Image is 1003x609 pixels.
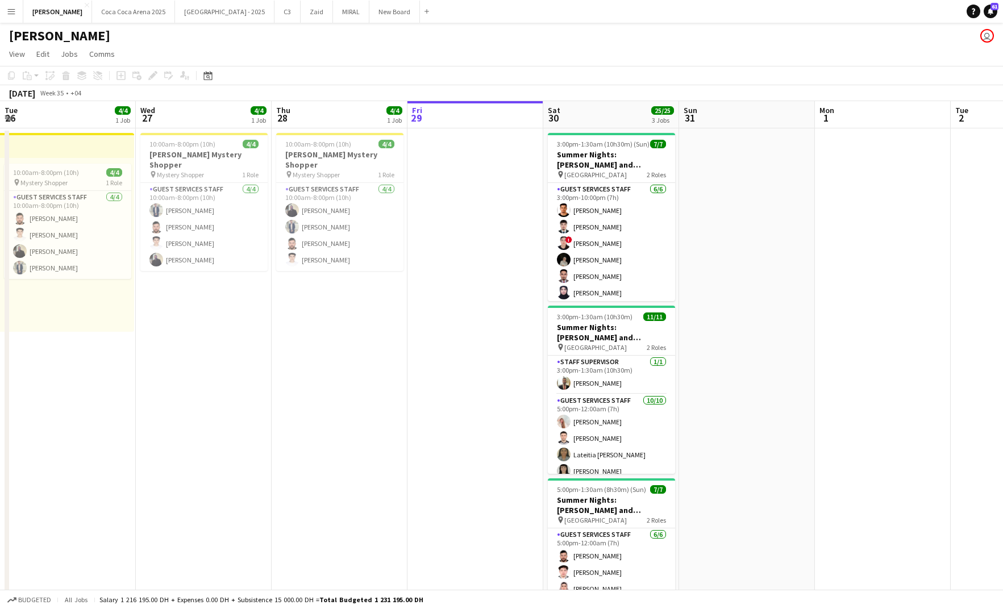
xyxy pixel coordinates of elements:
span: Tue [955,105,968,115]
span: 2 Roles [647,170,666,179]
span: 1 Role [242,170,259,179]
h3: Summer Nights: [PERSON_NAME] and [PERSON_NAME] - External [548,149,675,170]
app-card-role: Guest Services Staff4/410:00am-8:00pm (10h)[PERSON_NAME][PERSON_NAME][PERSON_NAME][PERSON_NAME] [140,183,268,271]
button: [GEOGRAPHIC_DATA] - 2025 [175,1,274,23]
span: 4/4 [378,140,394,148]
span: Mystery Shopper [20,178,68,187]
app-user-avatar: Kate Oliveros [980,29,994,43]
span: 4/4 [243,140,259,148]
span: 7/7 [650,140,666,148]
span: [GEOGRAPHIC_DATA] [564,170,627,179]
span: [GEOGRAPHIC_DATA] [564,516,627,524]
app-job-card: 10:00am-8:00pm (10h)4/4 Mystery Shopper1 RoleGuest Services Staff4/410:00am-8:00pm (10h)[PERSON_N... [4,164,131,279]
span: 4/4 [386,106,402,115]
span: 25/25 [651,106,674,115]
span: 2 Roles [647,516,666,524]
span: 29 [410,111,422,124]
span: 27 [139,111,155,124]
h1: [PERSON_NAME] [9,27,110,44]
app-job-card: 10:00am-8:00pm (10h)4/4[PERSON_NAME] Mystery Shopper Mystery Shopper1 RoleGuest Services Staff4/4... [276,133,403,271]
span: 31 [682,111,697,124]
div: 1 Job [251,116,266,124]
button: New Board [369,1,420,23]
span: 1 [818,111,834,124]
span: 5:00pm-1:30am (8h30m) (Sun) [557,485,646,494]
span: Week 35 [38,89,66,97]
span: 4/4 [115,106,131,115]
span: [GEOGRAPHIC_DATA] [564,343,627,352]
app-card-role: Guest Services Staff4/410:00am-8:00pm (10h)[PERSON_NAME][PERSON_NAME][PERSON_NAME][PERSON_NAME] [276,183,403,271]
span: 28 [274,111,290,124]
div: 1 Job [387,116,402,124]
span: 3:00pm-1:30am (10h30m) (Sun) [557,140,650,148]
app-job-card: 3:00pm-1:30am (10h30m) (Sun)7/7Summer Nights: [PERSON_NAME] and [PERSON_NAME] - External [GEOGRAP... [548,133,675,301]
a: Comms [85,47,119,61]
a: Edit [32,47,54,61]
h3: Summer Nights: [PERSON_NAME] and [PERSON_NAME] - Internal [548,495,675,515]
a: 61 [984,5,997,18]
span: Sun [684,105,697,115]
span: Thu [276,105,290,115]
div: 3 Jobs [652,116,673,124]
button: [PERSON_NAME] [23,1,92,23]
span: 26 [3,111,18,124]
div: Salary 1 216 195.00 DH + Expenses 0.00 DH + Subsistence 15 000.00 DH = [99,595,423,604]
button: Coca Coca Arena 2025 [92,1,175,23]
span: Mon [819,105,834,115]
div: [DATE] [9,87,35,99]
span: 4/4 [106,168,122,177]
div: +04 [70,89,81,97]
span: Edit [36,49,49,59]
h3: [PERSON_NAME] Mystery Shopper [276,149,403,170]
app-card-role: Staff Supervisor1/13:00pm-1:30am (10h30m)[PERSON_NAME] [548,356,675,394]
app-job-card: 10:00am-8:00pm (10h)4/4[PERSON_NAME] Mystery Shopper Mystery Shopper1 RoleGuest Services Staff4/4... [140,133,268,271]
button: MIRAL [333,1,369,23]
span: 2 Roles [647,343,666,352]
span: 4/4 [251,106,267,115]
a: Jobs [56,47,82,61]
span: ! [565,236,572,243]
button: Budgeted [6,594,53,606]
div: 1 Job [115,116,130,124]
span: 61 [990,3,998,10]
button: C3 [274,1,301,23]
span: Mystery Shopper [293,170,340,179]
span: 10:00am-8:00pm (10h) [13,168,79,177]
span: 10:00am-8:00pm (10h) [149,140,215,148]
app-card-role: Guest Services Staff10/105:00pm-12:00am (7h)[PERSON_NAME][PERSON_NAME]Lateitia [PERSON_NAME][PERS... [548,394,675,581]
a: View [5,47,30,61]
span: Sat [548,105,560,115]
span: 1 Role [378,170,394,179]
span: Budgeted [18,596,51,604]
button: Zaid [301,1,333,23]
span: 30 [546,111,560,124]
span: 10:00am-8:00pm (10h) [285,140,351,148]
app-card-role: Guest Services Staff4/410:00am-8:00pm (10h)[PERSON_NAME][PERSON_NAME][PERSON_NAME][PERSON_NAME] [4,191,131,279]
span: All jobs [63,595,90,604]
span: 3:00pm-1:30am (10h30m) (Sun) [557,312,643,321]
span: 7/7 [650,485,666,494]
app-card-role: Guest Services Staff6/63:00pm-10:00pm (7h)[PERSON_NAME][PERSON_NAME]![PERSON_NAME][PERSON_NAME][P... [548,183,675,304]
h3: [PERSON_NAME] Mystery Shopper [140,149,268,170]
span: Jobs [61,49,78,59]
span: 2 [954,111,968,124]
span: Fri [412,105,422,115]
span: 11/11 [643,312,666,321]
span: View [9,49,25,59]
span: Mystery Shopper [157,170,204,179]
app-job-card: 3:00pm-1:30am (10h30m) (Sun)11/11Summer Nights: [PERSON_NAME] and [PERSON_NAME] - Internal [GEOGR... [548,306,675,474]
span: Comms [89,49,115,59]
span: Tue [5,105,18,115]
span: Total Budgeted 1 231 195.00 DH [319,595,423,604]
span: 1 Role [106,178,122,187]
span: Wed [140,105,155,115]
h3: Summer Nights: [PERSON_NAME] and [PERSON_NAME] - Internal [548,322,675,343]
